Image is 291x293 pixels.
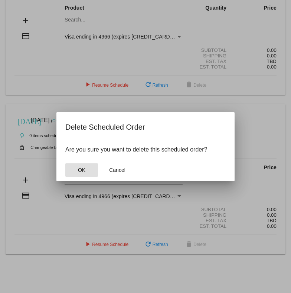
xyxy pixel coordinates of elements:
[65,163,98,177] button: Close dialog
[109,167,125,173] span: Cancel
[65,146,226,153] p: Are you sure you want to delete this scheduled order?
[101,163,134,177] button: Close dialog
[78,167,85,173] span: OK
[65,121,226,133] h2: Delete Scheduled Order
